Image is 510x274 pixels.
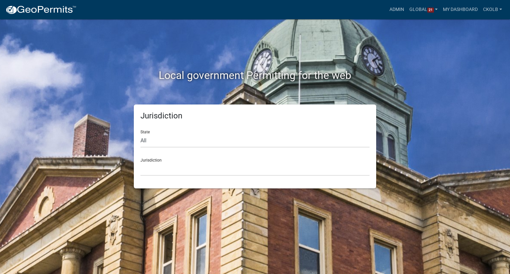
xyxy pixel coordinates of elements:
a: Admin [387,3,407,16]
h5: Jurisdiction [140,111,370,121]
h2: Local government Permitting for the web [71,69,439,82]
a: ckolb [480,3,505,16]
a: Global21 [407,3,441,16]
span: 21 [427,8,434,13]
a: My Dashboard [440,3,480,16]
